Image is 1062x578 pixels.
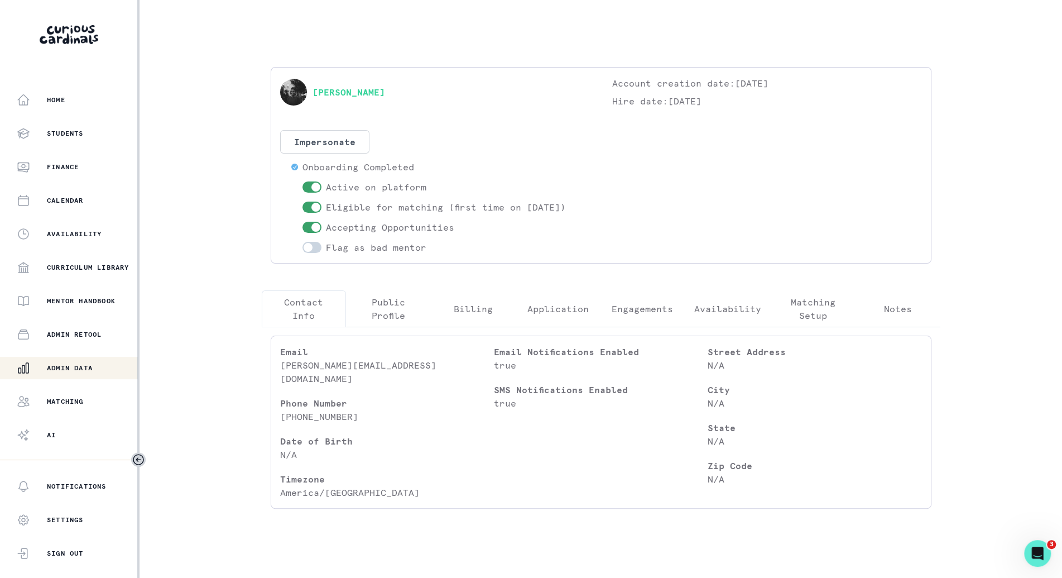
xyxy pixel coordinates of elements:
[47,263,129,272] p: Curriculum Library
[280,448,494,461] p: N/A
[313,85,385,99] a: [PERSON_NAME]
[47,196,84,205] p: Calendar
[708,359,921,372] p: N/A
[47,297,116,305] p: Mentor Handbook
[708,459,921,472] p: Zip Code
[280,434,494,448] p: Date of Birth
[708,345,921,359] p: Street Address
[280,397,494,410] p: Phone Number
[280,130,369,154] button: Impersonate
[280,486,494,499] p: America/[GEOGRAPHIC_DATA]
[355,295,421,322] p: Public Profile
[694,302,761,316] p: Availability
[708,434,921,448] p: N/A
[708,421,921,434] p: State
[708,472,921,486] p: N/A
[280,410,494,423] p: [PHONE_NUMBER]
[527,302,589,316] p: Application
[47,95,65,104] p: Home
[884,302,912,316] p: Notes
[40,25,98,44] img: Curious Cardinals Logo
[612,77,922,90] p: Account creation date: [DATE]
[326,200,566,214] p: Eligible for matching (first time on [DATE])
[494,383,708,397] p: SMS Notifications Enabled
[326,180,426,194] p: Active on platform
[494,397,708,410] p: true
[326,221,454,234] p: Accepting Opportunities
[47,364,93,372] p: Admin Data
[47,482,107,491] p: Notifications
[494,359,708,372] p: true
[708,397,921,410] p: N/A
[47,549,84,558] p: Sign Out
[1047,540,1056,549] span: 3
[780,295,846,322] p: Matching Setup
[708,383,921,397] p: City
[280,472,494,486] p: Timezone
[47,163,79,171] p: Finance
[271,295,337,322] p: Contact Info
[131,452,146,467] button: Toggle sidebar
[612,302,673,316] p: Engagements
[47,397,84,406] p: Matching
[326,241,426,254] p: Flag as bad mentor
[47,230,102,238] p: Availability
[302,160,414,174] p: Onboarding Completed
[494,345,708,359] p: Email Notifications Enabled
[612,94,922,108] p: Hire date: [DATE]
[1024,540,1051,567] iframe: Intercom live chat
[47,129,84,138] p: Students
[280,359,494,385] p: [PERSON_NAME][EMAIL_ADDRESS][DOMAIN_NAME]
[47,515,84,524] p: Settings
[47,330,102,339] p: Admin Retool
[280,345,494,359] p: Email
[47,431,56,440] p: AI
[454,302,493,316] p: Billing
